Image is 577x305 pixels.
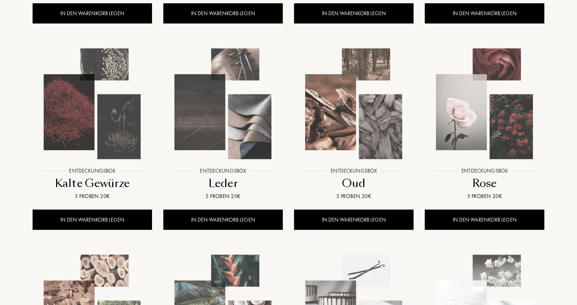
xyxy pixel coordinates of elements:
[166,192,280,200] div: 5 Proben 20€
[33,3,152,24] div: IN DEN WARENKORB LEGEN
[163,210,283,230] div: IN DEN WARENKORB LEGEN
[164,45,282,163] img: Leder
[36,192,149,200] div: 5 Proben 20€
[294,3,414,24] div: IN DEN WARENKORB LEGEN
[294,210,414,230] div: IN DEN WARENKORB LEGEN
[297,192,411,200] div: 5 Proben 20€
[425,3,544,24] div: IN DEN WARENKORB LEGEN
[33,210,152,230] div: IN DEN WARENKORB LEGEN
[33,45,151,163] img: Kalte Gewürze
[425,210,544,230] div: IN DEN WARENKORB LEGEN
[295,45,413,163] img: Oud
[163,3,283,24] div: IN DEN WARENKORB LEGEN
[426,45,544,163] img: Rose
[428,192,541,200] div: 5 Proben 20€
